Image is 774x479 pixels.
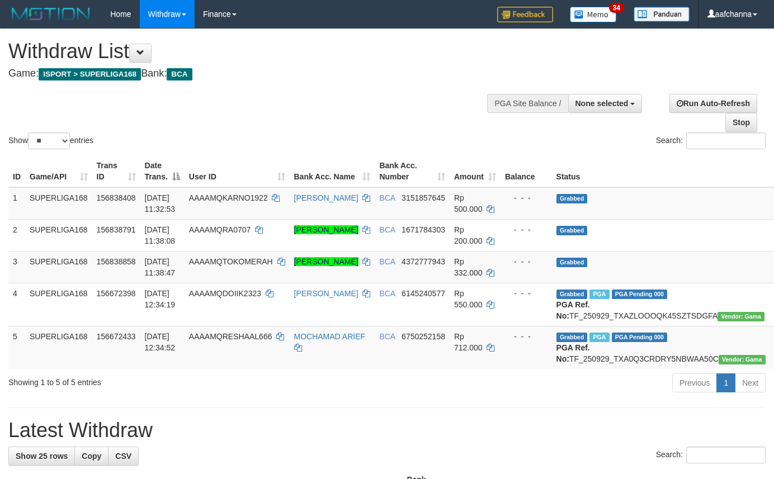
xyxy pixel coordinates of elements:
[294,257,358,266] a: [PERSON_NAME]
[290,155,375,187] th: Bank Acc. Name: activate to sort column ascending
[294,225,358,234] a: [PERSON_NAME]
[25,283,92,326] td: SUPERLIGA168
[505,224,548,235] div: - - -
[8,419,766,442] h1: Latest Withdraw
[97,289,136,298] span: 156672398
[82,452,101,461] span: Copy
[8,6,93,22] img: MOTION_logo.png
[25,251,92,283] td: SUPERLIGA168
[402,225,445,234] span: Copy 1671784303 to clipboard
[8,155,25,187] th: ID
[669,94,757,113] a: Run Auto-Refresh
[609,3,624,13] span: 34
[145,257,176,277] span: [DATE] 11:38:47
[735,373,766,392] a: Next
[8,40,505,63] h1: Withdraw List
[16,452,68,461] span: Show 25 rows
[185,155,290,187] th: User ID: activate to sort column ascending
[97,332,136,341] span: 156672433
[28,132,70,149] select: Showentries
[97,225,136,234] span: 156838791
[189,257,273,266] span: AAAAMQTOKOMERAH
[686,132,766,149] input: Search:
[92,155,140,187] th: Trans ID: activate to sort column ascending
[145,289,176,309] span: [DATE] 12:34:19
[74,447,108,466] a: Copy
[8,447,75,466] a: Show 25 rows
[375,155,450,187] th: Bank Acc. Number: activate to sort column ascending
[454,257,483,277] span: Rp 332.000
[379,257,395,266] span: BCA
[497,7,553,22] img: Feedback.jpg
[145,332,176,352] span: [DATE] 12:34:52
[294,289,358,298] a: [PERSON_NAME]
[656,447,766,463] label: Search:
[556,194,588,203] span: Grabbed
[568,94,643,113] button: None selected
[556,290,588,299] span: Grabbed
[589,290,609,299] span: Marked by aafsoycanthlai
[454,332,483,352] span: Rp 712.000
[115,452,131,461] span: CSV
[189,225,251,234] span: AAAAMQRA0707
[189,289,261,298] span: AAAAMQDOIIK2323
[552,155,770,187] th: Status
[8,132,93,149] label: Show entries
[189,193,268,202] span: AAAAMQKARNO1922
[656,132,766,149] label: Search:
[634,7,690,22] img: panduan.png
[379,332,395,341] span: BCA
[505,288,548,299] div: - - -
[294,332,366,341] a: MOCHAMAD ARIEF
[189,332,272,341] span: AAAAMQRESHAAL666
[8,283,25,326] td: 4
[8,68,505,79] h4: Game: Bank:
[672,373,717,392] a: Previous
[8,251,25,283] td: 3
[505,331,548,342] div: - - -
[454,193,483,214] span: Rp 500.000
[8,326,25,369] td: 5
[39,68,141,80] span: ISPORT > SUPERLIGA168
[501,155,552,187] th: Balance
[167,68,192,80] span: BCA
[454,289,483,309] span: Rp 550.000
[294,193,358,202] a: [PERSON_NAME]
[718,312,764,321] span: Vendor URL: https://trx31.1velocity.biz
[612,290,668,299] span: PGA Pending
[8,219,25,251] td: 2
[450,155,501,187] th: Amount: activate to sort column ascending
[556,300,590,320] b: PGA Ref. No:
[145,225,176,245] span: [DATE] 11:38:08
[612,333,668,342] span: PGA Pending
[719,355,766,364] span: Vendor URL: https://trx31.1velocity.biz
[505,192,548,203] div: - - -
[140,155,185,187] th: Date Trans.: activate to sort column descending
[556,343,590,363] b: PGA Ref. No:
[589,333,609,342] span: Marked by aafsoycanthlai
[686,447,766,463] input: Search:
[487,94,568,113] div: PGA Site Balance /
[108,447,139,466] a: CSV
[379,225,395,234] span: BCA
[570,7,617,22] img: Button%20Memo.svg
[505,256,548,267] div: - - -
[552,283,770,326] td: TF_250929_TXAZLOOOQK45SZTSDGFA
[402,332,445,341] span: Copy 6750252158 to clipboard
[8,372,314,388] div: Showing 1 to 5 of 5 entries
[454,225,483,245] span: Rp 200.000
[8,187,25,220] td: 1
[379,193,395,202] span: BCA
[25,326,92,369] td: SUPERLIGA168
[556,226,588,235] span: Grabbed
[556,258,588,267] span: Grabbed
[575,99,629,108] span: None selected
[97,257,136,266] span: 156838858
[379,289,395,298] span: BCA
[716,373,735,392] a: 1
[25,187,92,220] td: SUPERLIGA168
[25,155,92,187] th: Game/API: activate to sort column ascending
[145,193,176,214] span: [DATE] 11:32:53
[25,219,92,251] td: SUPERLIGA168
[97,193,136,202] span: 156838408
